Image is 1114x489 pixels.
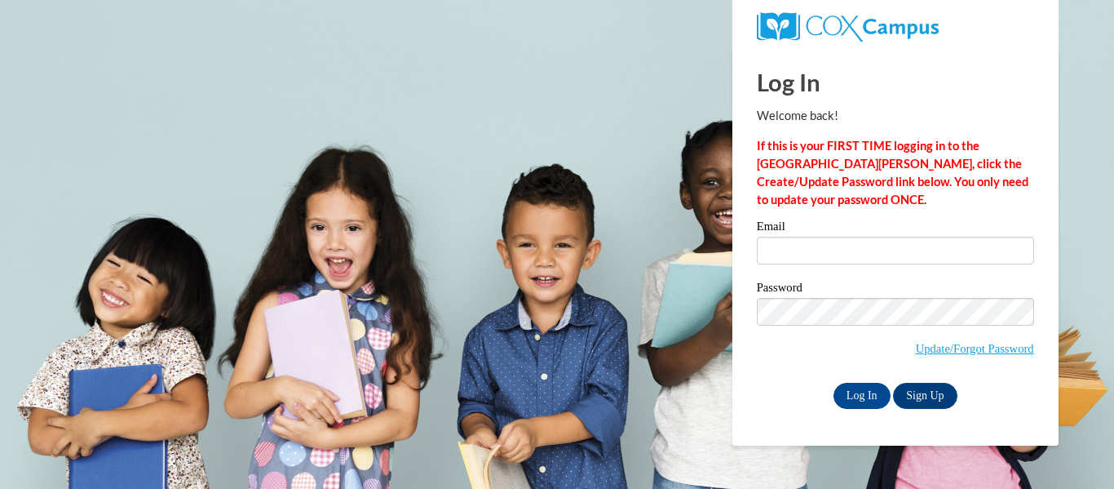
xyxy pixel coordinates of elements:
[757,282,1034,298] label: Password
[833,383,891,409] input: Log In
[757,139,1028,207] strong: If this is your FIRST TIME logging in to the [GEOGRAPHIC_DATA][PERSON_NAME], click the Create/Upd...
[757,19,939,33] a: COX Campus
[757,107,1034,125] p: Welcome back!
[757,12,939,42] img: COX Campus
[757,220,1034,237] label: Email
[916,342,1034,355] a: Update/Forgot Password
[893,383,957,409] a: Sign Up
[757,65,1034,99] h1: Log In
